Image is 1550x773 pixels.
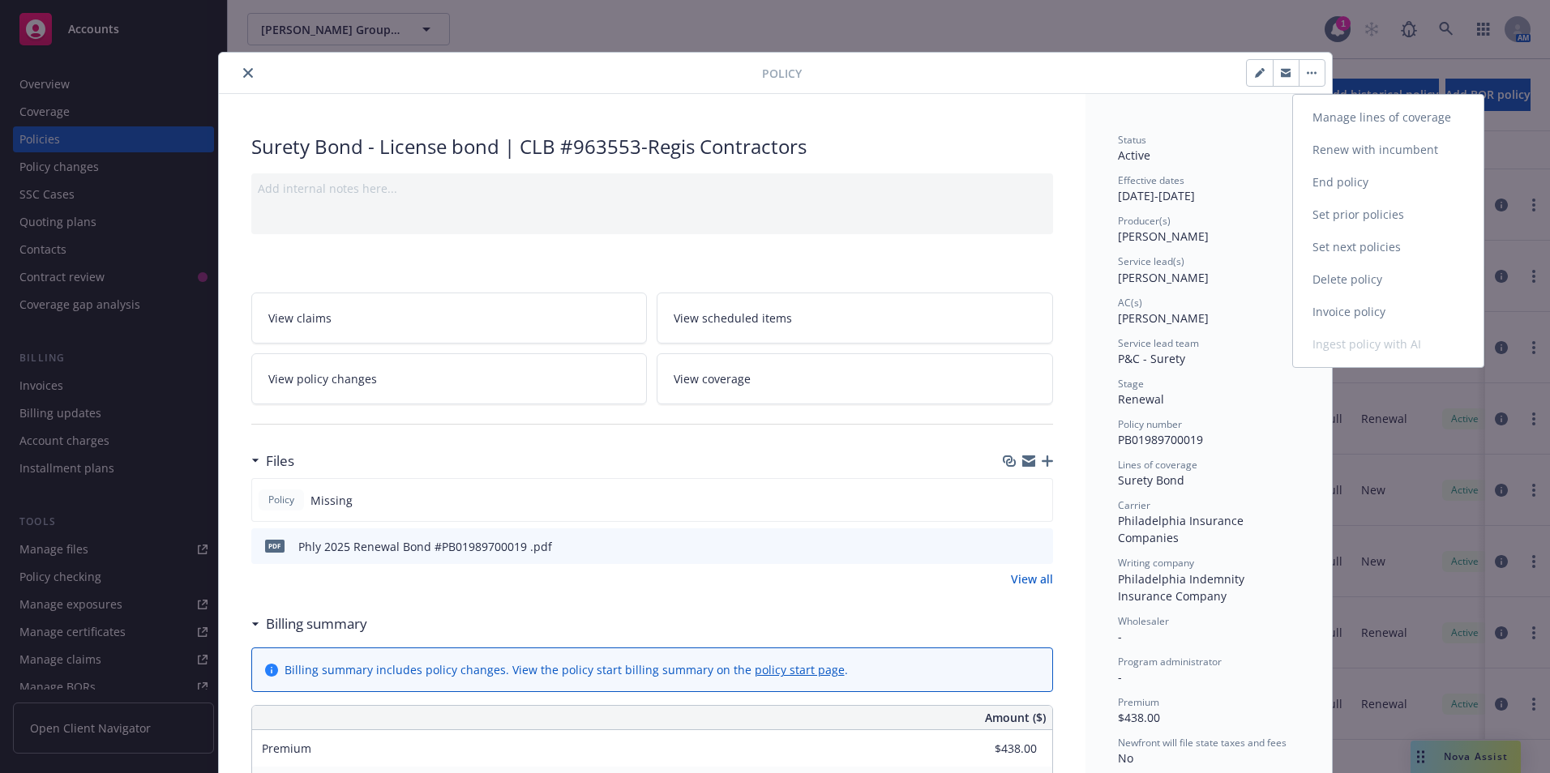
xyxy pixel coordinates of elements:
[1118,214,1171,228] span: Producer(s)
[1118,750,1133,766] span: No
[674,370,751,387] span: View coverage
[1011,570,1053,587] a: View all
[1118,556,1194,570] span: Writing company
[1118,173,1300,204] div: [DATE] - [DATE]
[1006,538,1019,555] button: download file
[1118,472,1300,489] div: Surety Bond
[285,661,848,678] div: Billing summary includes policy changes. View the policy start billing summary on the .
[251,293,648,344] a: View claims
[1118,133,1146,147] span: Status
[1118,571,1248,604] span: Philadelphia Indemnity Insurance Company
[1032,538,1047,555] button: preview file
[1118,736,1287,750] span: Newfront will file state taxes and fees
[985,709,1046,726] span: Amount ($)
[251,613,367,634] div: Billing summary
[674,310,792,327] span: View scheduled items
[258,180,1047,197] div: Add internal notes here...
[265,540,285,552] span: pdf
[1118,695,1159,709] span: Premium
[266,613,367,634] h3: Billing summary
[1118,513,1247,545] span: Philadelphia Insurance Companies
[1118,336,1199,350] span: Service lead team
[251,451,294,472] div: Files
[762,65,802,82] span: Policy
[1118,710,1160,725] span: $438.00
[251,133,1053,160] div: Surety Bond - License bond | CLB #963553-Regis Contractors
[1118,351,1185,366] span: P&C - Surety
[1118,655,1222,668] span: Program administrator
[1118,147,1150,163] span: Active
[755,662,845,677] a: policy start page
[657,293,1053,344] a: View scheduled items
[1118,377,1144,391] span: Stage
[1118,458,1197,472] span: Lines of coverage
[941,737,1047,761] input: 0.00
[268,310,332,327] span: View claims
[1118,173,1184,187] span: Effective dates
[266,451,294,472] h3: Files
[1118,228,1209,244] span: [PERSON_NAME]
[1118,432,1203,447] span: PB01989700019
[265,493,298,507] span: Policy
[1118,669,1122,685] span: -
[1118,254,1184,268] span: Service lead(s)
[262,741,311,756] span: Premium
[1118,391,1164,407] span: Renewal
[238,63,258,83] button: close
[268,370,377,387] span: View policy changes
[298,538,552,555] div: Phly 2025 Renewal Bond #PB01989700019 .pdf
[1118,498,1150,512] span: Carrier
[1118,614,1169,628] span: Wholesaler
[251,353,648,404] a: View policy changes
[1118,270,1209,285] span: [PERSON_NAME]
[1118,310,1209,326] span: [PERSON_NAME]
[1118,296,1142,310] span: AC(s)
[1118,417,1182,431] span: Policy number
[1118,629,1122,644] span: -
[310,492,353,509] span: Missing
[657,353,1053,404] a: View coverage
